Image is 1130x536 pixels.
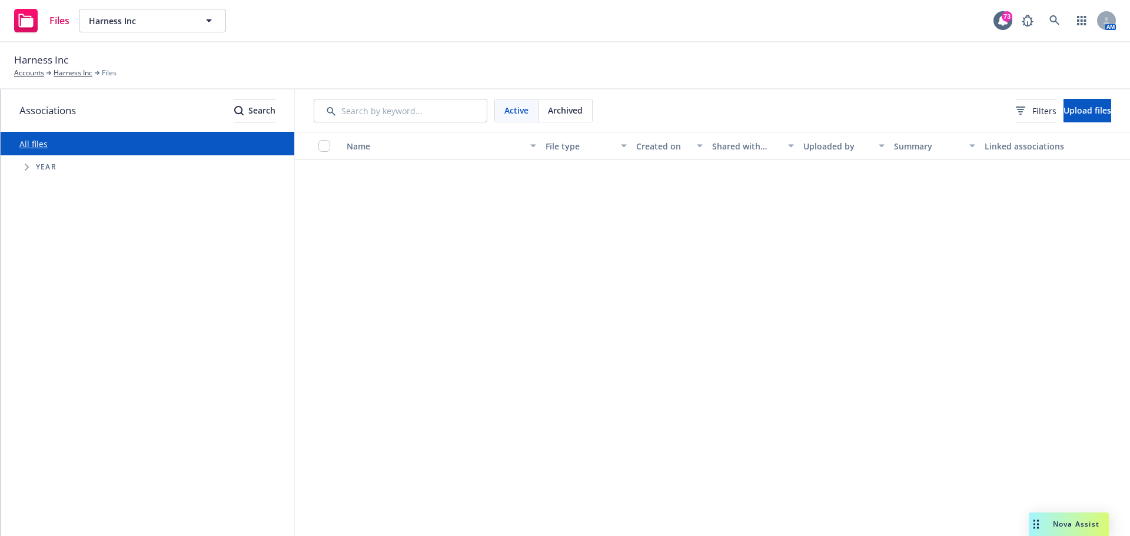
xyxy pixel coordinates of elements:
[712,140,780,152] div: Shared with client
[19,138,48,149] a: All files
[79,9,226,32] button: Harness Inc
[1016,99,1056,122] button: Filters
[889,132,980,160] button: Summary
[234,99,275,122] button: SearchSearch
[1053,519,1099,529] span: Nova Assist
[707,132,798,160] button: Shared with client
[9,4,74,37] a: Files
[1070,9,1094,32] a: Switch app
[1016,105,1056,117] span: Filters
[632,132,707,160] button: Created on
[102,68,117,78] span: Files
[894,140,962,152] div: Summary
[89,15,191,27] span: Harness Inc
[14,52,68,68] span: Harness Inc
[985,140,1066,152] div: Linked associations
[541,132,632,160] button: File type
[1063,99,1111,122] button: Upload files
[1029,512,1109,536] button: Nova Assist
[36,164,56,171] span: Year
[1002,11,1012,22] div: 73
[504,104,529,116] span: Active
[14,68,44,78] a: Accounts
[314,99,487,122] input: Search by keyword...
[1032,105,1056,117] span: Filters
[234,99,275,122] div: Search
[548,104,583,116] span: Archived
[1,155,294,179] div: Tree Example
[636,140,690,152] div: Created on
[1016,9,1039,32] a: Report a Bug
[546,140,614,152] div: File type
[342,132,541,160] button: Name
[803,140,872,152] div: Uploaded by
[19,103,76,118] span: Associations
[980,132,1071,160] button: Linked associations
[318,140,330,152] input: Select all
[347,140,523,152] div: Name
[1063,105,1111,116] span: Upload files
[1029,512,1043,536] div: Drag to move
[799,132,889,160] button: Uploaded by
[49,16,69,25] span: Files
[234,106,244,115] svg: Search
[54,68,92,78] a: Harness Inc
[1043,9,1066,32] a: Search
